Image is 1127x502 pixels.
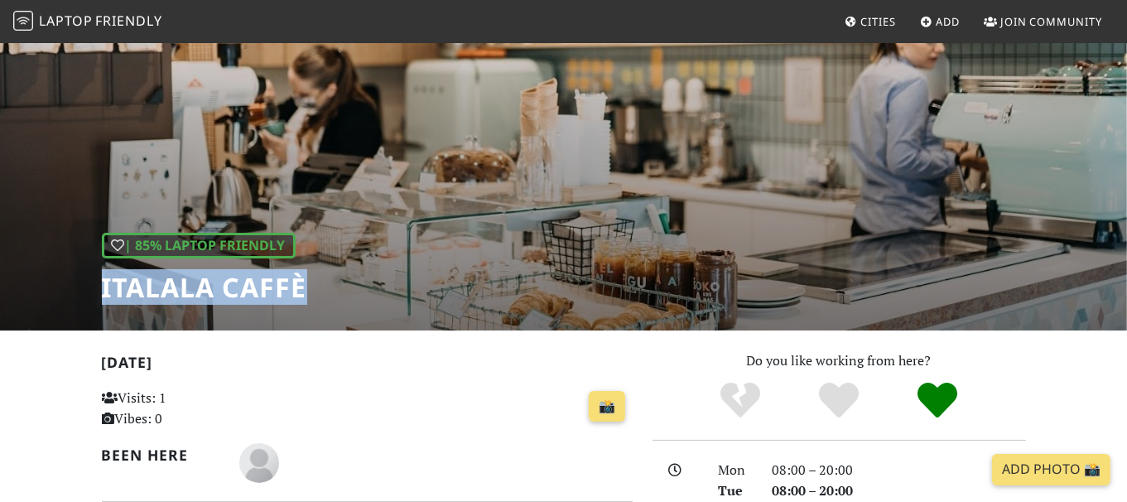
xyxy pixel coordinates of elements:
[763,460,1036,481] div: 08:00 – 20:00
[102,272,307,303] h1: Italala Caffè
[102,446,219,464] h2: Been here
[39,12,93,30] span: Laptop
[239,452,279,471] span: Sam Sachdeva
[589,391,625,422] a: 📸
[95,12,161,30] span: Friendly
[937,14,961,29] span: Add
[691,380,790,422] div: No
[708,460,763,481] div: Mon
[790,380,889,422] div: Yes
[888,380,986,422] div: Definitely!
[102,388,266,430] p: Visits: 1 Vibes: 0
[992,454,1110,485] a: Add Photo 📸
[239,443,279,483] img: blank-535327c66bd565773addf3077783bbfce4b00ec00e9fd257753287c682c7fa38.png
[913,7,967,36] a: Add
[13,7,162,36] a: LaptopFriendly LaptopFriendly
[838,7,903,36] a: Cities
[102,354,633,378] h2: [DATE]
[708,480,763,502] div: Tue
[653,350,1026,372] p: Do you like working from here?
[13,11,33,31] img: LaptopFriendly
[102,233,296,259] div: | 85% Laptop Friendly
[977,7,1109,36] a: Join Community
[1000,14,1102,29] span: Join Community
[861,14,896,29] span: Cities
[763,480,1036,502] div: 08:00 – 20:00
